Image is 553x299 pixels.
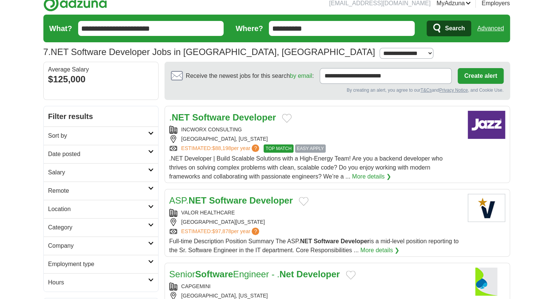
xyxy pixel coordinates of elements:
span: EASY APPLY [295,144,326,153]
span: Receive the newest jobs for this search : [186,71,314,80]
a: Remote [44,181,158,200]
a: CAPGEMINI [181,283,211,289]
div: By creating an alert, you agree to our and , and Cookie Use. [171,87,504,94]
h2: Category [48,223,148,232]
a: Advanced [477,21,504,36]
button: Add to favorite jobs [346,271,356,280]
a: Hours [44,273,158,292]
a: ESTIMATED:$97,878per year? [181,228,261,235]
span: ? [252,228,259,235]
a: SeniorSoftwareEngineer - .Net Developer [169,269,340,279]
strong: Developer [341,238,369,244]
a: Privacy Notice [439,88,468,93]
strong: Developer [233,112,276,122]
span: .NET Developer | Build Scalable Solutions with a High-Energy Team! Are you a backend developer wh... [169,155,443,180]
h2: Remote [48,186,148,195]
a: VALOR HEALTHCARE [181,210,235,216]
strong: Developer [297,269,340,279]
a: Location [44,200,158,218]
div: Average Salary [48,67,154,73]
label: Where? [236,23,263,34]
span: Search [445,21,465,36]
strong: Software [195,269,233,279]
span: TOP MATCH [264,144,293,153]
img: Company logo [468,111,505,139]
button: Create alert [458,68,503,84]
div: [GEOGRAPHIC_DATA], [US_STATE] [169,135,462,143]
a: Salary [44,163,158,181]
a: T&Cs [420,88,431,93]
a: More details ❯ [360,246,400,255]
button: Add to favorite jobs [282,114,292,123]
strong: NET [172,112,190,122]
h2: Salary [48,168,148,177]
h1: .NET Software Developer Jobs in [GEOGRAPHIC_DATA], [GEOGRAPHIC_DATA] [43,47,375,57]
span: $97,878 [212,228,231,234]
h2: Filter results [44,106,158,126]
h2: Company [48,241,148,250]
strong: NET [188,195,206,205]
div: INCWORX CONSULTING [169,126,462,134]
img: Capgemini logo [468,268,505,296]
span: ? [252,144,259,152]
button: Add to favorite jobs [299,197,308,206]
a: Sort by [44,126,158,145]
div: $125,000 [48,73,154,86]
strong: Software [209,195,247,205]
label: What? [49,23,72,34]
span: Full-time Description Position Summary The ASP. is a mid-level position reporting to the Sr. Soft... [169,238,459,253]
a: .NET Software Developer [169,112,276,122]
span: $88,198 [212,145,231,151]
strong: Net [279,269,294,279]
h2: Location [48,205,148,214]
h2: Employment type [48,260,148,269]
a: Category [44,218,158,237]
a: ASP.NET Software Developer [169,195,293,205]
div: [GEOGRAPHIC_DATA][US_STATE] [169,218,462,226]
strong: Software [192,112,230,122]
button: Search [427,21,471,36]
strong: Software [314,238,339,244]
strong: NET [300,238,312,244]
a: ESTIMATED:$88,198per year? [181,144,261,153]
h2: Date posted [48,150,148,159]
a: Date posted [44,145,158,163]
span: 7 [43,45,48,59]
a: More details ❯ [352,172,391,181]
a: Company [44,237,158,255]
h2: Sort by [48,131,148,140]
h2: Hours [48,278,148,287]
strong: Developer [249,195,293,205]
a: Employment type [44,255,158,273]
img: Valor Healthcare logo [468,194,505,222]
a: by email [290,73,312,79]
